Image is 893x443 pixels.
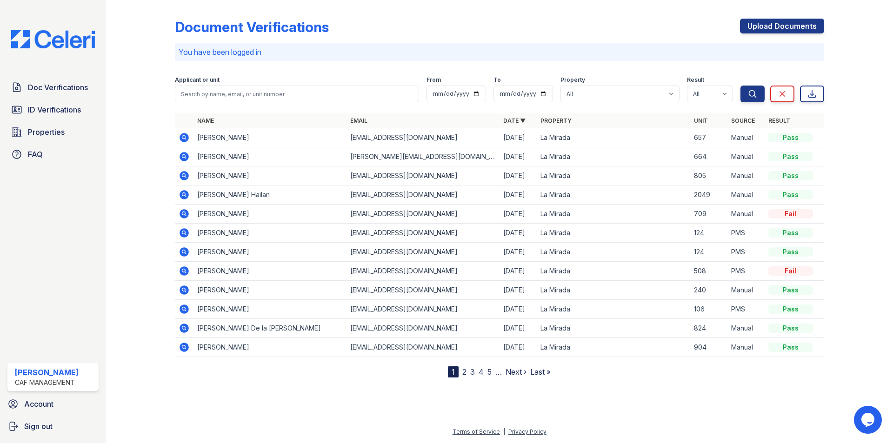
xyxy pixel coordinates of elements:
a: Last » [530,367,551,377]
a: Upload Documents [740,19,824,33]
a: Privacy Policy [508,428,546,435]
td: Manual [727,319,765,338]
td: [EMAIL_ADDRESS][DOMAIN_NAME] [347,243,500,262]
td: [EMAIL_ADDRESS][DOMAIN_NAME] [347,166,500,185]
td: [EMAIL_ADDRESS][DOMAIN_NAME] [347,128,500,147]
td: [DATE] [500,300,537,319]
td: [DATE] [500,205,537,224]
td: Manual [727,338,765,357]
label: From [427,76,441,84]
td: [PERSON_NAME] [193,281,347,300]
span: Account [24,398,53,410]
td: [EMAIL_ADDRESS][DOMAIN_NAME] [347,338,500,357]
td: [PERSON_NAME] [193,243,347,262]
span: Sign out [24,421,53,432]
td: [PERSON_NAME] [193,338,347,357]
a: Sign out [4,417,102,436]
td: 240 [690,281,727,300]
a: Terms of Service [453,428,500,435]
a: Source [731,117,755,124]
td: La Mirada [537,128,690,147]
td: La Mirada [537,185,690,205]
td: La Mirada [537,166,690,185]
span: Doc Verifications [28,82,88,93]
img: CE_Logo_Blue-a8612792a0a2168367f1c8372b55b34899dd931a85d93a1a3d3e32e68fde9ad4.png [4,30,102,48]
input: Search by name, email, or unit number [175,86,419,102]
a: FAQ [7,145,99,164]
a: 3 [470,367,475,377]
td: 508 [690,262,727,281]
a: Next › [506,367,526,377]
div: Document Verifications [175,19,329,35]
td: [EMAIL_ADDRESS][DOMAIN_NAME] [347,224,500,243]
div: Pass [768,171,813,180]
div: Pass [768,285,813,295]
td: Manual [727,166,765,185]
label: Property [560,76,585,84]
a: Unit [694,117,708,124]
td: 709 [690,205,727,224]
iframe: chat widget [854,406,884,434]
div: Pass [768,304,813,314]
div: Pass [768,343,813,352]
td: La Mirada [537,224,690,243]
div: Pass [768,247,813,257]
td: Manual [727,128,765,147]
td: [DATE] [500,185,537,205]
td: [DATE] [500,243,537,262]
td: [PERSON_NAME] [193,166,347,185]
span: ID Verifications [28,104,81,115]
a: Properties [7,123,99,141]
td: Manual [727,147,765,166]
td: [PERSON_NAME] [193,262,347,281]
td: [DATE] [500,319,537,338]
a: 4 [479,367,484,377]
td: La Mirada [537,205,690,224]
div: Fail [768,266,813,276]
td: [EMAIL_ADDRESS][DOMAIN_NAME] [347,205,500,224]
div: Pass [768,324,813,333]
div: [PERSON_NAME] [15,367,79,378]
span: FAQ [28,149,43,160]
td: La Mirada [537,243,690,262]
a: 2 [462,367,466,377]
td: [DATE] [500,224,537,243]
a: 5 [487,367,492,377]
td: [DATE] [500,128,537,147]
label: To [493,76,501,84]
span: Properties [28,126,65,138]
td: [DATE] [500,281,537,300]
div: Pass [768,228,813,238]
td: Manual [727,205,765,224]
label: Result [687,76,704,84]
a: Date ▼ [503,117,526,124]
td: [PERSON_NAME] [193,147,347,166]
td: 904 [690,338,727,357]
a: Doc Verifications [7,78,99,97]
div: 1 [448,366,459,377]
div: | [503,428,505,435]
td: PMS [727,262,765,281]
td: 124 [690,224,727,243]
td: [EMAIL_ADDRESS][DOMAIN_NAME] [347,262,500,281]
div: Pass [768,152,813,161]
td: [DATE] [500,147,537,166]
td: 2049 [690,185,727,205]
td: [DATE] [500,166,537,185]
td: [EMAIL_ADDRESS][DOMAIN_NAME] [347,319,500,338]
td: PMS [727,300,765,319]
td: 805 [690,166,727,185]
a: Property [540,117,572,124]
div: Pass [768,133,813,142]
td: [DATE] [500,338,537,357]
td: [EMAIL_ADDRESS][DOMAIN_NAME] [347,281,500,300]
td: La Mirada [537,300,690,319]
td: [PERSON_NAME] De la [PERSON_NAME] [193,319,347,338]
div: CAF Management [15,378,79,387]
span: … [495,366,502,377]
td: 664 [690,147,727,166]
label: Applicant or unit [175,76,220,84]
td: [PERSON_NAME] [193,128,347,147]
td: [PERSON_NAME] [193,224,347,243]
